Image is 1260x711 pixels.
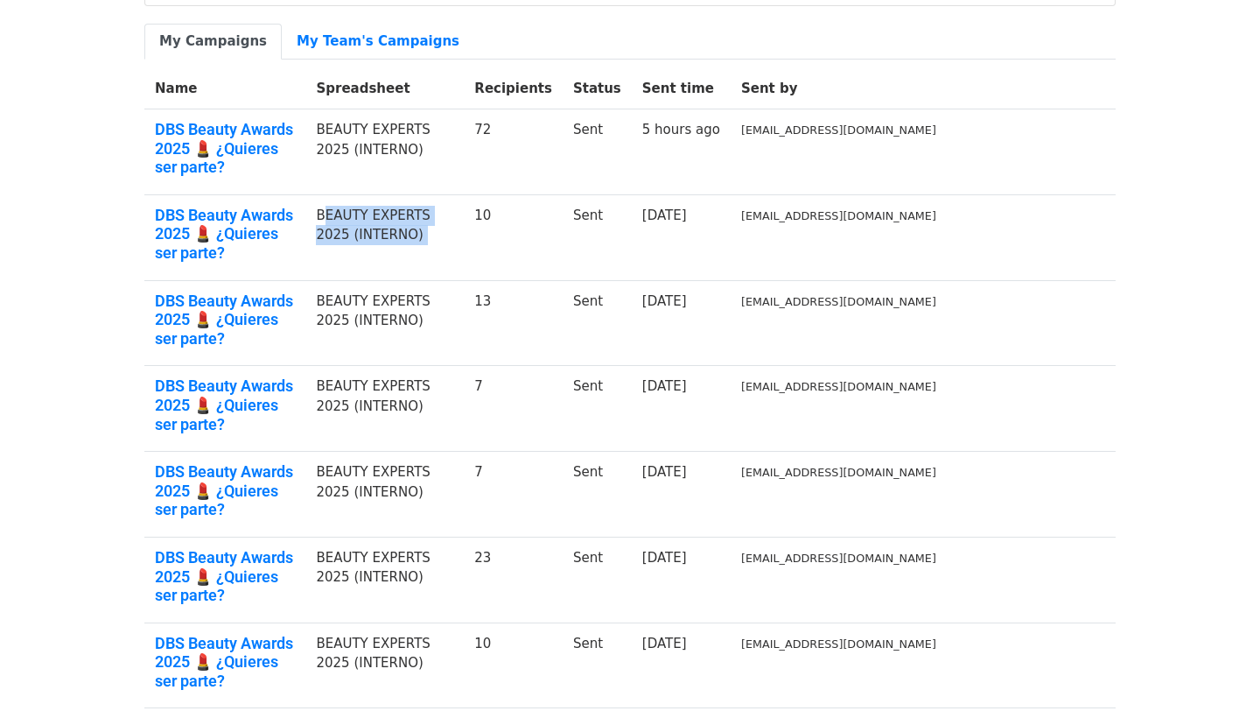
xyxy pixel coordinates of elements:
[464,452,563,538] td: 7
[563,109,632,195] td: Sent
[305,366,464,452] td: BEAUTY EXPERTS 2025 (INTERNO)
[155,292,295,348] a: DBS Beauty Awards 2025 💄 ¿Quieres ser parte?
[563,68,632,109] th: Status
[642,550,687,566] a: [DATE]
[741,552,936,565] small: [EMAIL_ADDRESS][DOMAIN_NAME]
[741,295,936,308] small: [EMAIL_ADDRESS][DOMAIN_NAME]
[305,452,464,538] td: BEAUTY EXPERTS 2025 (INTERNO)
[155,548,295,605] a: DBS Beauty Awards 2025 💄 ¿Quieres ser parte?
[305,194,464,280] td: BEAUTY EXPERTS 2025 (INTERNO)
[464,280,563,366] td: 13
[731,68,947,109] th: Sent by
[155,634,295,691] a: DBS Beauty Awards 2025 💄 ¿Quieres ser parte?
[282,24,474,60] a: My Team's Campaigns
[1172,627,1260,711] iframe: Chat Widget
[642,122,720,137] a: 5 hours ago
[305,537,464,623] td: BEAUTY EXPERTS 2025 (INTERNO)
[464,109,563,195] td: 72
[305,623,464,708] td: BEAUTY EXPERTS 2025 (INTERNO)
[305,68,464,109] th: Spreadsheet
[464,194,563,280] td: 10
[642,464,687,480] a: [DATE]
[563,366,632,452] td: Sent
[144,24,282,60] a: My Campaigns
[464,366,563,452] td: 7
[563,280,632,366] td: Sent
[563,537,632,623] td: Sent
[563,623,632,708] td: Sent
[741,380,936,393] small: [EMAIL_ADDRESS][DOMAIN_NAME]
[464,537,563,623] td: 23
[642,293,687,309] a: [DATE]
[155,462,295,519] a: DBS Beauty Awards 2025 💄 ¿Quieres ser parte?
[741,209,936,222] small: [EMAIL_ADDRESS][DOMAIN_NAME]
[305,280,464,366] td: BEAUTY EXPERTS 2025 (INTERNO)
[1172,627,1260,711] div: Widget de chat
[642,636,687,651] a: [DATE]
[741,123,936,137] small: [EMAIL_ADDRESS][DOMAIN_NAME]
[563,194,632,280] td: Sent
[464,623,563,708] td: 10
[464,68,563,109] th: Recipients
[642,378,687,394] a: [DATE]
[155,377,295,433] a: DBS Beauty Awards 2025 💄 ¿Quieres ser parte?
[741,637,936,651] small: [EMAIL_ADDRESS][DOMAIN_NAME]
[741,466,936,479] small: [EMAIL_ADDRESS][DOMAIN_NAME]
[144,68,305,109] th: Name
[155,120,295,177] a: DBS Beauty Awards 2025 💄 ¿Quieres ser parte?
[642,208,687,223] a: [DATE]
[305,109,464,195] td: BEAUTY EXPERTS 2025 (INTERNO)
[155,206,295,263] a: DBS Beauty Awards 2025 💄 ¿Quieres ser parte?
[632,68,731,109] th: Sent time
[563,452,632,538] td: Sent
